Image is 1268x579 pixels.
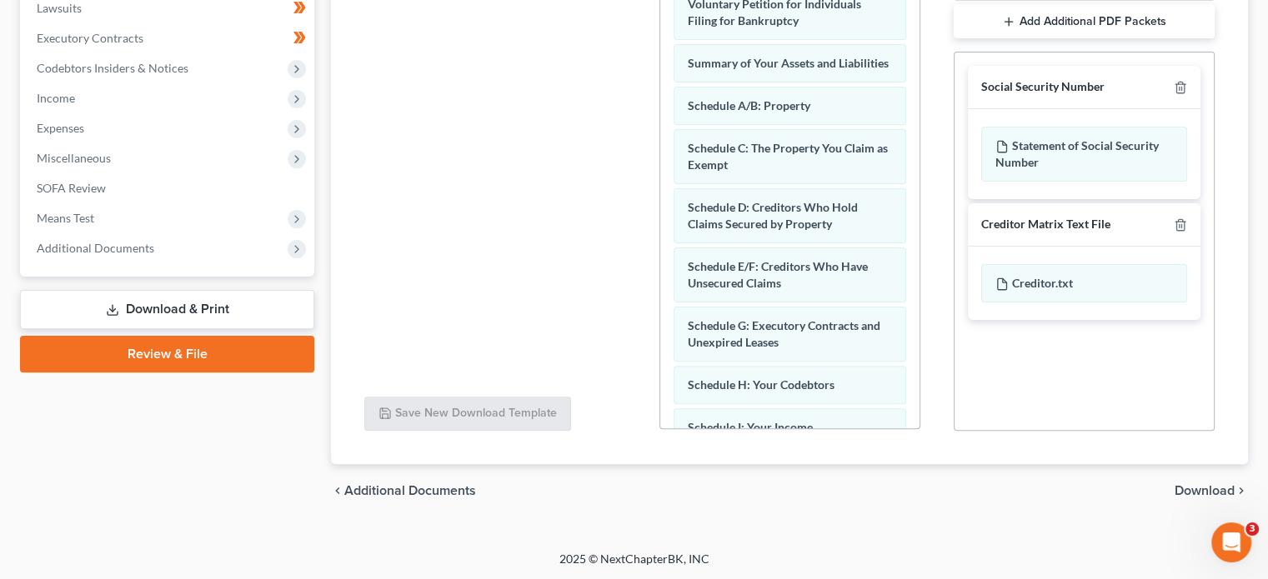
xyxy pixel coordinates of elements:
div: Social Security Number [981,79,1105,95]
a: Executory Contracts [23,23,314,53]
a: Download & Print [20,290,314,329]
a: SOFA Review [23,173,314,203]
button: Add Additional PDF Packets [954,4,1215,39]
span: Schedule A/B: Property [688,98,810,112]
span: Download [1175,484,1235,497]
span: Schedule I: Your Income [688,420,813,434]
button: Download chevron_right [1175,484,1248,497]
span: Schedule D: Creditors Who Hold Claims Secured by Property [688,200,858,231]
div: Creditor.txt [981,264,1187,302]
span: Summary of Your Assets and Liabilities [688,56,889,70]
span: Schedule E/F: Creditors Who Have Unsecured Claims [688,259,868,290]
a: chevron_left Additional Documents [331,484,476,497]
span: Miscellaneous [37,151,111,165]
span: Expenses [37,121,84,135]
span: Schedule H: Your Codebtors [688,377,834,392]
span: Lawsuits [37,1,82,15]
span: Schedule G: Executory Contracts and Unexpired Leases [688,318,880,349]
span: Additional Documents [37,241,154,255]
iframe: Intercom live chat [1211,522,1251,562]
i: chevron_left [331,484,344,497]
span: 3 [1245,522,1259,536]
div: Statement of Social Security Number [981,127,1187,182]
span: Codebtors Insiders & Notices [37,61,188,75]
span: SOFA Review [37,181,106,195]
span: Additional Documents [344,484,476,497]
span: Schedule C: The Property You Claim as Exempt [688,141,888,172]
div: Creditor Matrix Text File [981,217,1110,232]
span: Means Test [37,211,94,225]
i: chevron_right [1235,484,1248,497]
a: Review & File [20,336,314,372]
button: Save New Download Template [364,397,571,432]
span: Executory Contracts [37,31,143,45]
span: Income [37,91,75,105]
